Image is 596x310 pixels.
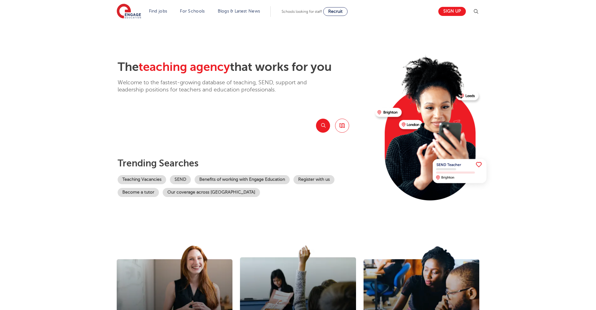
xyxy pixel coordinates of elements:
[118,79,324,94] p: Welcome to the fastest-growing database of teaching, SEND, support and leadership positions for t...
[323,7,348,16] a: Recruit
[328,9,343,14] span: Recruit
[117,4,141,19] img: Engage Education
[195,175,290,184] a: Benefits of working with Engage Education
[118,175,166,184] a: Teaching Vacancies
[149,9,167,13] a: Find jobs
[139,60,230,74] span: teaching agency
[170,175,191,184] a: SEND
[118,158,370,169] p: Trending searches
[163,188,260,197] a: Our coverage across [GEOGRAPHIC_DATA]
[438,7,466,16] a: Sign up
[118,60,370,74] h2: The that works for you
[118,188,159,197] a: Become a tutor
[282,9,322,14] span: Schools looking for staff
[293,175,334,184] a: Register with us
[180,9,205,13] a: For Schools
[316,119,330,133] button: Search
[218,9,260,13] a: Blogs & Latest News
